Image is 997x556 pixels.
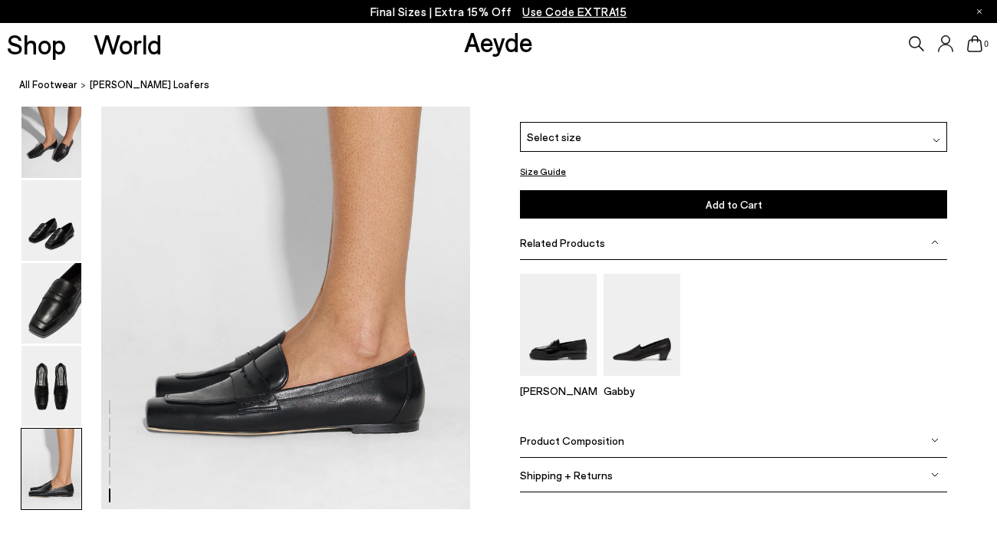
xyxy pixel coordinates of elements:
img: Leon Loafers [520,274,597,376]
img: svg%3E [931,437,939,445]
img: Lana Moccasin Loafers - Image 3 [21,179,81,260]
img: Lana Moccasin Loafers - Image 2 [21,97,81,177]
img: Lana Moccasin Loafers - Image 4 [21,262,81,343]
img: Lana Moccasin Loafers - Image 5 [21,345,81,426]
button: Add to Cart [520,191,947,219]
a: 0 [967,35,982,52]
button: Size Guide [520,162,566,181]
a: All Footwear [19,77,77,93]
img: Gabby Almond-Toe Loafers [604,274,680,376]
a: Shop [7,31,66,58]
img: svg%3E [931,239,939,247]
span: Shipping + Returns [520,469,613,482]
span: Add to Cart [706,199,762,212]
img: svg%3E [933,137,940,144]
p: Final Sizes | Extra 15% Off [370,2,627,21]
span: [PERSON_NAME] Loafers [90,77,209,93]
span: Related Products [520,236,605,249]
a: Gabby Almond-Toe Loafers Gabby [604,366,680,398]
span: Product Composition [520,434,624,447]
span: Navigate to /collections/ss25-final-sizes [522,5,627,18]
img: svg%3E [931,472,939,479]
a: Leon Loafers [PERSON_NAME] [520,366,597,398]
span: Select size [527,130,581,146]
span: 0 [982,40,990,48]
p: Gabby [604,385,680,398]
a: World [94,31,162,58]
a: Aeyde [464,25,533,58]
img: Lana Moccasin Loafers - Image 6 [21,428,81,508]
nav: breadcrumb [19,64,997,107]
p: [PERSON_NAME] [520,385,597,398]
